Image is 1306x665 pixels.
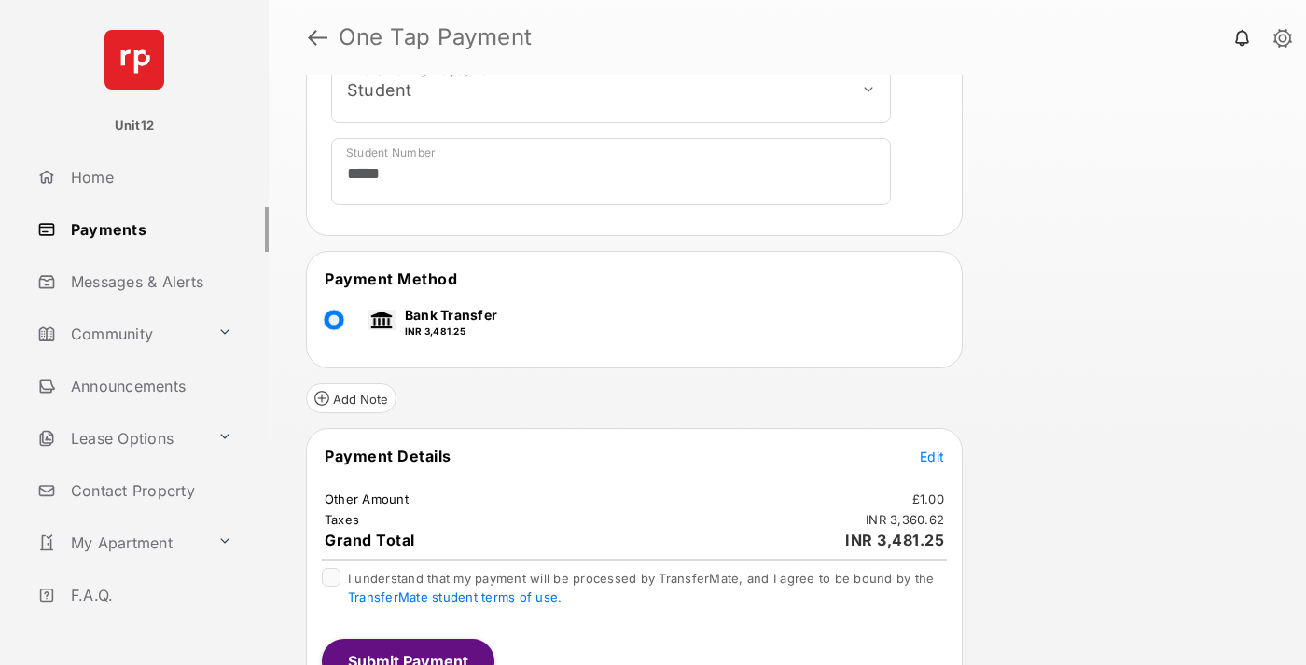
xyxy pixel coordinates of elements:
td: Other Amount [324,491,410,507]
span: Payment Method [325,270,457,288]
a: My Apartment [30,520,210,565]
p: Bank Transfer [405,305,497,325]
strong: One Tap Payment [339,26,533,48]
a: Lease Options [30,416,210,461]
img: bank.png [368,310,396,330]
a: Community [30,312,210,356]
span: Edit [920,449,944,464]
a: Announcements [30,364,269,409]
button: Edit [920,447,944,465]
span: Grand Total [325,531,415,549]
a: Home [30,155,269,200]
a: Payments [30,207,269,252]
a: TransferMate student terms of use. [348,589,562,604]
td: £1.00 [911,491,945,507]
button: Add Note [306,383,396,413]
span: I understand that my payment will be processed by TransferMate, and I agree to be bound by the [348,571,934,604]
img: svg+xml;base64,PHN2ZyB4bWxucz0iaHR0cDovL3d3dy53My5vcmcvMjAwMC9zdmciIHdpZHRoPSI2NCIgaGVpZ2h0PSI2NC... [104,30,164,90]
td: INR 3,360.62 [865,511,945,528]
a: Contact Property [30,468,269,513]
td: Taxes [324,511,360,528]
a: Messages & Alerts [30,259,269,304]
span: INR 3,481.25 [845,531,944,549]
p: INR 3,481.25 [405,325,497,339]
span: Payment Details [325,447,452,465]
a: F.A.Q. [30,573,269,617]
p: Unit12 [115,117,155,135]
